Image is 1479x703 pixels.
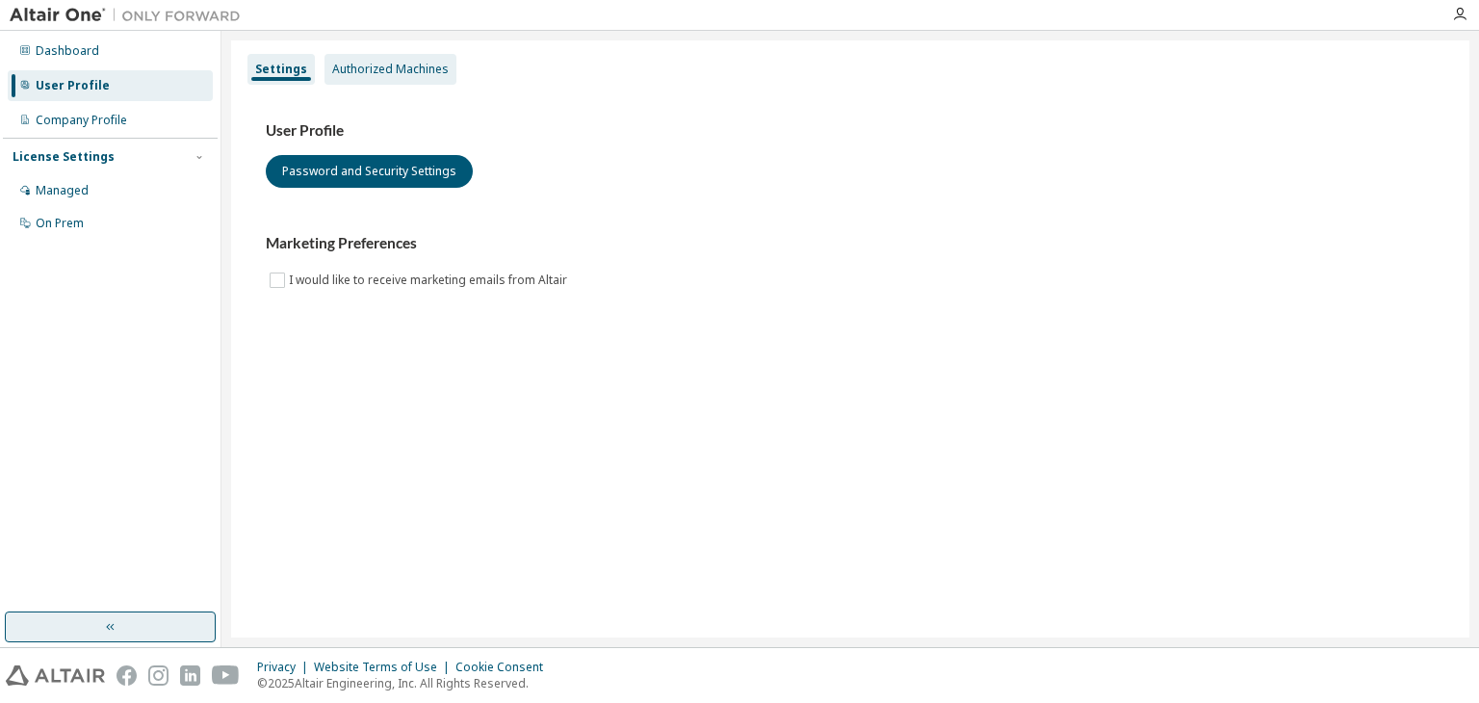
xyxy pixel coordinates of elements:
[266,155,473,188] button: Password and Security Settings
[36,113,127,128] div: Company Profile
[148,665,169,686] img: instagram.svg
[266,234,1435,253] h3: Marketing Preferences
[257,675,555,691] p: © 2025 Altair Engineering, Inc. All Rights Reserved.
[6,665,105,686] img: altair_logo.svg
[180,665,200,686] img: linkedin.svg
[10,6,250,25] img: Altair One
[13,149,115,165] div: License Settings
[36,78,110,93] div: User Profile
[266,121,1435,141] h3: User Profile
[257,660,314,675] div: Privacy
[117,665,137,686] img: facebook.svg
[36,43,99,59] div: Dashboard
[455,660,555,675] div: Cookie Consent
[314,660,455,675] div: Website Terms of Use
[289,269,571,292] label: I would like to receive marketing emails from Altair
[36,216,84,231] div: On Prem
[332,62,449,77] div: Authorized Machines
[255,62,307,77] div: Settings
[212,665,240,686] img: youtube.svg
[36,183,89,198] div: Managed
